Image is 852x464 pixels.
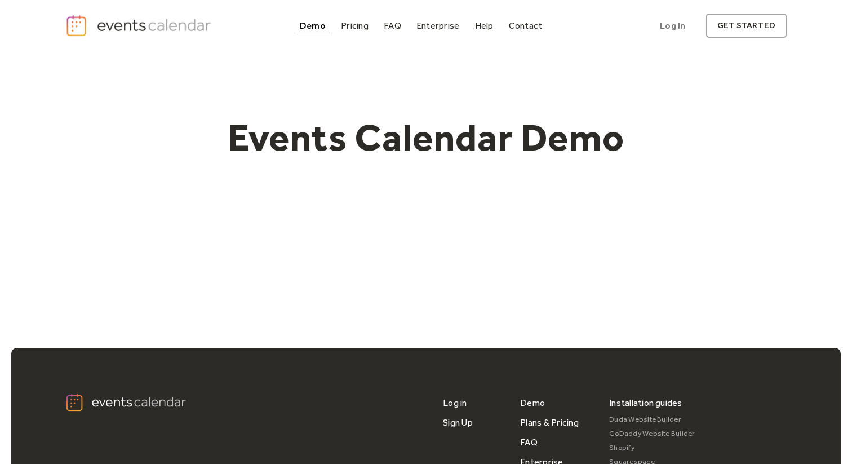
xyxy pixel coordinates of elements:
[609,441,695,455] a: Shopify
[65,14,214,37] a: home
[416,23,459,29] div: Enterprise
[706,14,787,38] a: get started
[609,427,695,441] a: GoDaddy Website Builder
[509,23,543,29] div: Contact
[443,413,473,432] a: Sign Up
[520,413,579,432] a: Plans & Pricing
[609,393,682,413] div: Installation guides
[520,393,545,413] a: Demo
[300,23,326,29] div: Demo
[649,14,696,38] a: Log In
[504,18,547,33] a: Contact
[341,23,369,29] div: Pricing
[475,23,494,29] div: Help
[384,23,401,29] div: FAQ
[336,18,373,33] a: Pricing
[295,18,330,33] a: Demo
[609,413,695,427] a: Duda Website Builder
[412,18,464,33] a: Enterprise
[379,18,406,33] a: FAQ
[520,432,538,452] a: FAQ
[443,393,467,413] a: Log in
[210,114,642,161] h1: Events Calendar Demo
[471,18,498,33] a: Help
